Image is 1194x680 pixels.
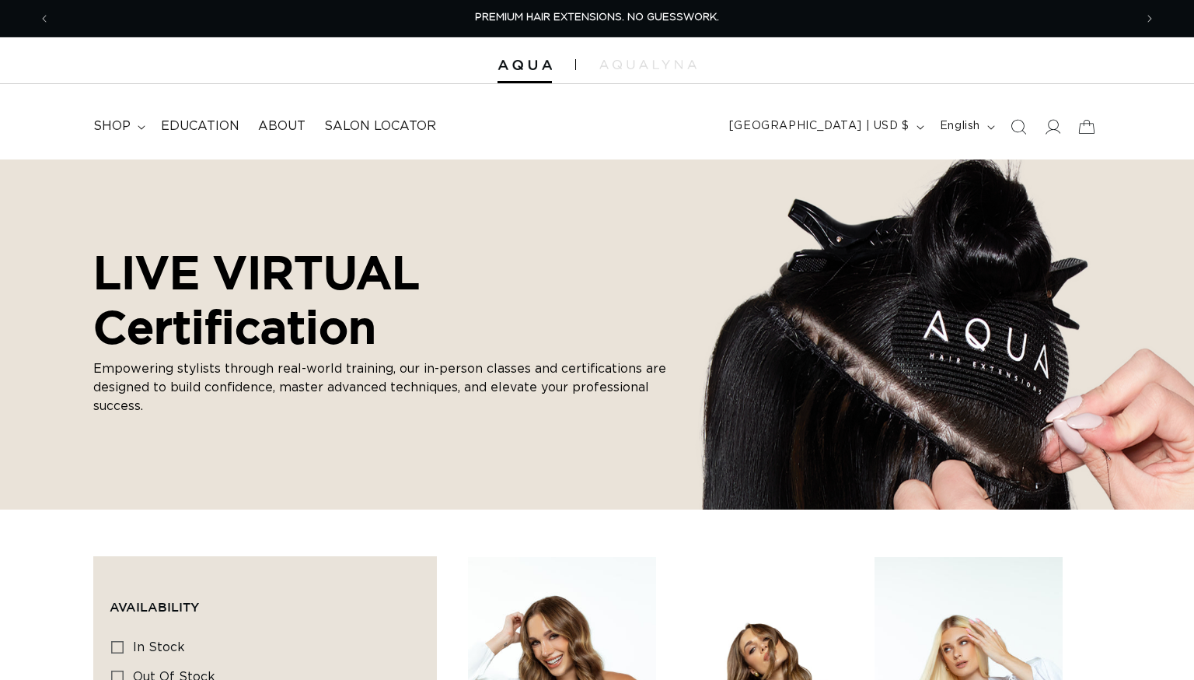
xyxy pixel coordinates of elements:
span: PREMIUM HAIR EXTENSIONS. NO GUESSWORK. [475,12,719,23]
button: Next announcement [1133,4,1167,33]
span: shop [93,118,131,135]
span: Salon Locator [324,118,436,135]
h2: LIVE VIRTUAL Certification [93,245,684,353]
img: Aqua Hair Extensions [497,60,552,71]
span: [GEOGRAPHIC_DATA] | USD $ [729,118,909,135]
span: English [940,118,980,135]
a: Salon Locator [315,109,445,144]
a: About [249,109,315,144]
summary: Search [1001,110,1035,144]
summary: Availability (0 selected) [110,573,421,629]
summary: shop [84,109,152,144]
span: About [258,118,305,135]
button: English [930,112,1001,142]
img: aqualyna.com [599,60,696,69]
span: Education [161,118,239,135]
span: In stock [133,641,185,654]
button: Previous announcement [27,4,61,33]
button: [GEOGRAPHIC_DATA] | USD $ [720,112,930,142]
p: Empowering stylists through real-world training, our in-person classes and certifications are des... [93,360,684,416]
span: Availability [110,600,199,614]
a: Education [152,109,249,144]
